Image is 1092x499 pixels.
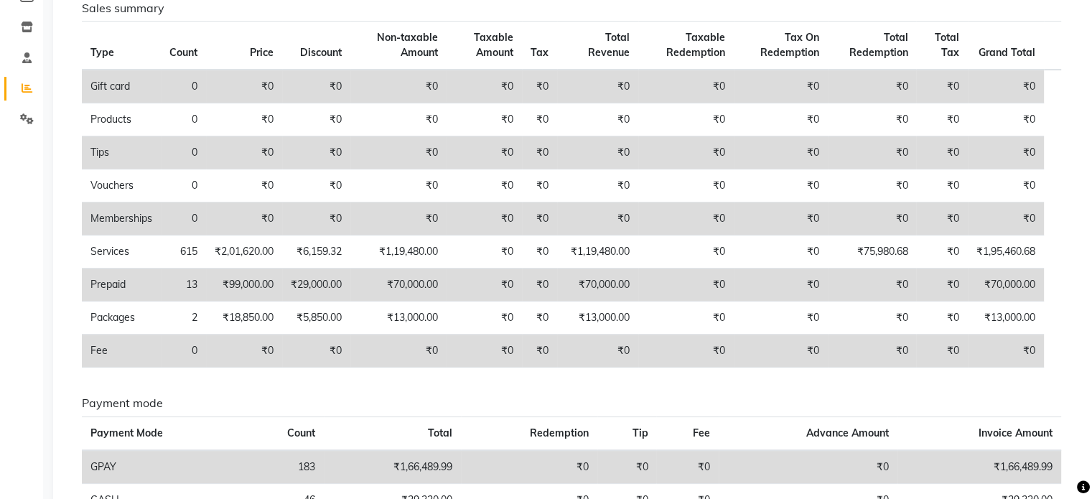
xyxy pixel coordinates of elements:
[161,335,206,368] td: 0
[82,269,161,302] td: Prepaid
[82,136,161,169] td: Tips
[82,235,161,269] td: Services
[447,70,522,103] td: ₹0
[243,450,324,484] td: 183
[916,202,968,235] td: ₹0
[206,235,282,269] td: ₹2,01,620.00
[734,169,827,202] td: ₹0
[350,302,447,335] td: ₹13,000.00
[632,426,648,439] span: Tip
[828,302,917,335] td: ₹0
[161,103,206,136] td: 0
[350,169,447,202] td: ₹0
[82,1,1061,15] h6: Sales summary
[968,269,1044,302] td: ₹70,000.00
[324,450,460,484] td: ₹1,66,489.99
[979,426,1053,439] span: Invoice Amount
[82,70,161,103] td: Gift card
[557,335,638,368] td: ₹0
[82,335,161,368] td: Fee
[447,169,522,202] td: ₹0
[828,269,917,302] td: ₹0
[828,169,917,202] td: ₹0
[161,269,206,302] td: 13
[638,235,734,269] td: ₹0
[557,269,638,302] td: ₹70,000.00
[206,70,282,103] td: ₹0
[916,302,968,335] td: ₹0
[206,169,282,202] td: ₹0
[828,136,917,169] td: ₹0
[474,31,513,59] span: Taxable Amount
[638,302,734,335] td: ₹0
[916,103,968,136] td: ₹0
[968,136,1044,169] td: ₹0
[447,136,522,169] td: ₹0
[206,202,282,235] td: ₹0
[350,269,447,302] td: ₹70,000.00
[557,302,638,335] td: ₹13,000.00
[638,335,734,368] td: ₹0
[161,169,206,202] td: 0
[282,335,350,368] td: ₹0
[90,46,114,59] span: Type
[82,202,161,235] td: Memberships
[522,335,557,368] td: ₹0
[806,426,889,439] span: Advance Amount
[557,70,638,103] td: ₹0
[282,302,350,335] td: ₹5,850.00
[522,202,557,235] td: ₹0
[161,136,206,169] td: 0
[522,302,557,335] td: ₹0
[447,302,522,335] td: ₹0
[447,103,522,136] td: ₹0
[968,235,1044,269] td: ₹1,95,460.68
[282,169,350,202] td: ₹0
[557,202,638,235] td: ₹0
[161,235,206,269] td: 615
[522,269,557,302] td: ₹0
[82,302,161,335] td: Packages
[90,426,163,439] span: Payment Mode
[282,136,350,169] td: ₹0
[522,169,557,202] td: ₹0
[828,103,917,136] td: ₹0
[828,335,917,368] td: ₹0
[428,426,452,439] span: Total
[693,426,710,439] span: Fee
[350,335,447,368] td: ₹0
[734,136,827,169] td: ₹0
[734,235,827,269] td: ₹0
[206,103,282,136] td: ₹0
[760,31,819,59] span: Tax On Redemption
[557,169,638,202] td: ₹0
[82,103,161,136] td: Products
[557,103,638,136] td: ₹0
[916,235,968,269] td: ₹0
[522,235,557,269] td: ₹0
[206,302,282,335] td: ₹18,850.00
[377,31,438,59] span: Non-taxable Amount
[461,450,597,484] td: ₹0
[916,335,968,368] td: ₹0
[734,335,827,368] td: ₹0
[916,70,968,103] td: ₹0
[169,46,197,59] span: Count
[282,202,350,235] td: ₹0
[82,169,161,202] td: Vouchers
[638,136,734,169] td: ₹0
[557,136,638,169] td: ₹0
[588,31,630,59] span: Total Revenue
[350,235,447,269] td: ₹1,19,480.00
[206,136,282,169] td: ₹0
[447,235,522,269] td: ₹0
[638,169,734,202] td: ₹0
[916,169,968,202] td: ₹0
[597,450,657,484] td: ₹0
[522,103,557,136] td: ₹0
[968,169,1044,202] td: ₹0
[916,269,968,302] td: ₹0
[638,269,734,302] td: ₹0
[530,426,589,439] span: Redemption
[935,31,959,59] span: Total Tax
